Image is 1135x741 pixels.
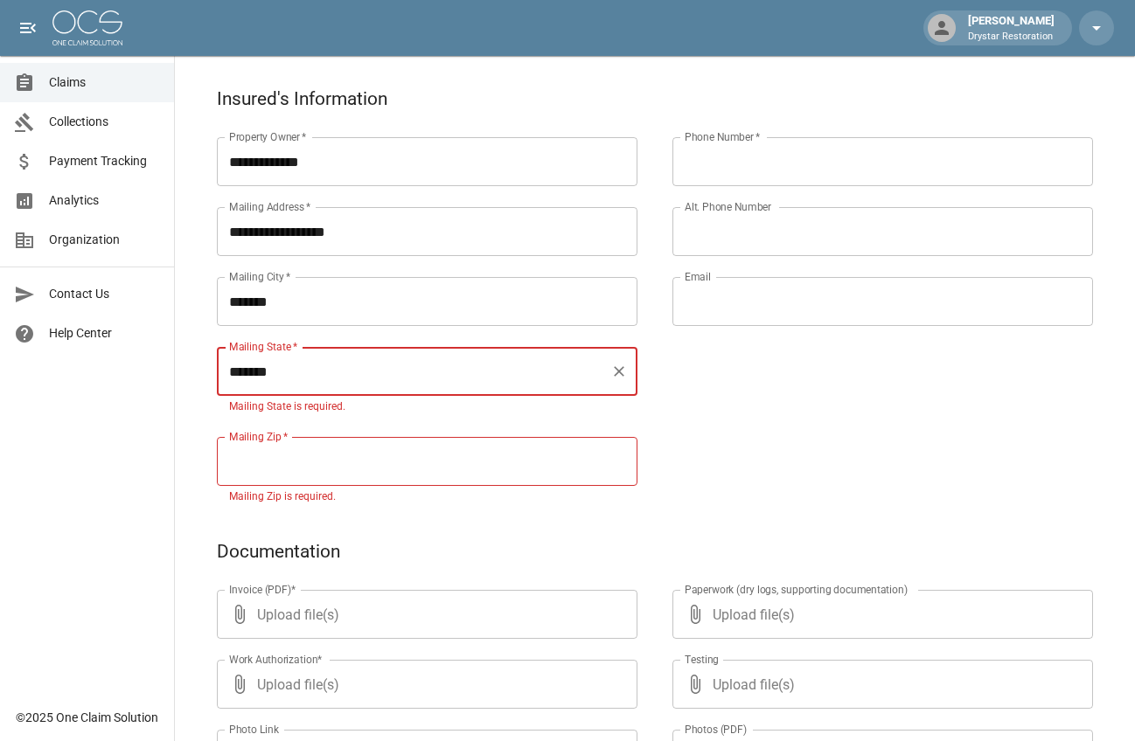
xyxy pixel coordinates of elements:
label: Testing [685,652,719,667]
label: Mailing State [229,339,297,354]
label: Mailing City [229,269,291,284]
p: Mailing Zip is required. [229,488,625,506]
button: Clear [607,359,631,384]
span: Upload file(s) [257,660,590,709]
span: Help Center [49,324,160,343]
label: Email [685,269,711,284]
label: Invoice (PDF)* [229,582,296,597]
span: Upload file(s) [257,590,590,639]
span: Contact Us [49,285,160,303]
img: ocs-logo-white-transparent.png [52,10,122,45]
div: [PERSON_NAME] [961,12,1062,44]
label: Mailing Zip [229,429,289,444]
label: Photo Link [229,722,279,737]
label: Phone Number [685,129,760,144]
label: Photos (PDF) [685,722,747,737]
label: Work Authorization* [229,652,323,667]
p: Mailing State is required. [229,398,625,416]
span: Payment Tracking [49,152,160,170]
span: Analytics [49,191,160,210]
span: Collections [49,113,160,131]
button: open drawer [10,10,45,45]
span: Upload file(s) [713,660,1046,709]
label: Property Owner [229,129,307,144]
p: Drystar Restoration [968,30,1055,45]
label: Mailing Address [229,199,310,214]
span: Organization [49,231,160,249]
label: Alt. Phone Number [685,199,771,214]
label: Paperwork (dry logs, supporting documentation) [685,582,908,597]
span: Claims [49,73,160,92]
div: © 2025 One Claim Solution [16,709,158,726]
span: Upload file(s) [713,590,1046,639]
